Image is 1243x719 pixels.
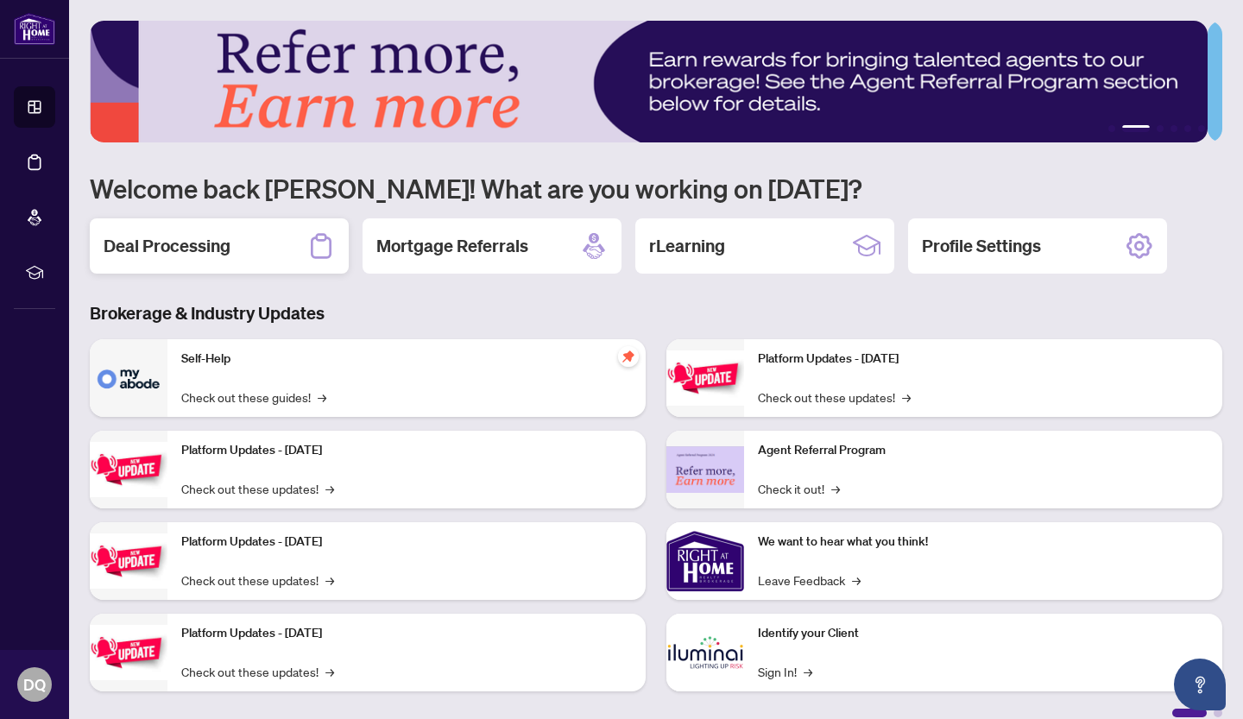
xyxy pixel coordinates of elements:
[1184,125,1191,132] button: 5
[325,662,334,681] span: →
[104,234,230,258] h2: Deal Processing
[325,479,334,498] span: →
[181,479,334,498] a: Check out these updates!→
[758,479,840,498] a: Check it out!→
[90,339,167,417] img: Self-Help
[1122,125,1150,132] button: 2
[14,13,55,45] img: logo
[1170,125,1177,132] button: 4
[758,571,861,590] a: Leave Feedback→
[666,350,744,405] img: Platform Updates - June 23, 2025
[758,441,1208,460] p: Agent Referral Program
[618,346,639,367] span: pushpin
[23,672,46,697] span: DQ
[758,533,1208,552] p: We want to hear what you think!
[1157,125,1164,132] button: 3
[181,533,632,552] p: Platform Updates - [DATE]
[758,662,812,681] a: Sign In!→
[90,533,167,588] img: Platform Updates - July 21, 2025
[90,172,1222,205] h1: Welcome back [PERSON_NAME]! What are you working on [DATE]?
[90,301,1222,325] h3: Brokerage & Industry Updates
[1108,125,1115,132] button: 1
[804,662,812,681] span: →
[831,479,840,498] span: →
[649,234,725,258] h2: rLearning
[181,350,632,369] p: Self-Help
[318,388,326,407] span: →
[181,441,632,460] p: Platform Updates - [DATE]
[1198,125,1205,132] button: 6
[181,624,632,643] p: Platform Updates - [DATE]
[325,571,334,590] span: →
[90,625,167,679] img: Platform Updates - July 8, 2025
[181,388,326,407] a: Check out these guides!→
[758,624,1208,643] p: Identify your Client
[1174,659,1226,710] button: Open asap
[376,234,528,258] h2: Mortgage Referrals
[181,662,334,681] a: Check out these updates!→
[181,571,334,590] a: Check out these updates!→
[666,614,744,691] img: Identify your Client
[90,21,1208,142] img: Slide 1
[90,442,167,496] img: Platform Updates - September 16, 2025
[758,350,1208,369] p: Platform Updates - [DATE]
[666,522,744,600] img: We want to hear what you think!
[666,446,744,494] img: Agent Referral Program
[758,388,911,407] a: Check out these updates!→
[902,388,911,407] span: →
[922,234,1041,258] h2: Profile Settings
[852,571,861,590] span: →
